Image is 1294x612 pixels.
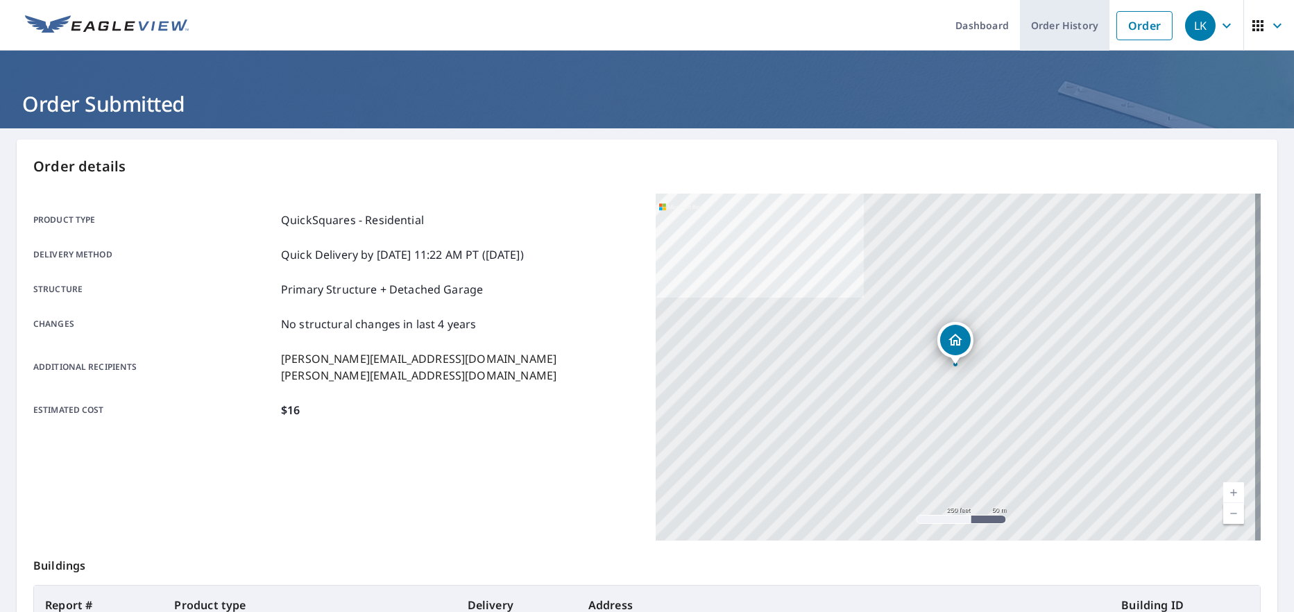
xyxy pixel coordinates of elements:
[281,246,524,263] p: Quick Delivery by [DATE] 11:22 AM PT ([DATE])
[1185,10,1216,41] div: LK
[1223,503,1244,524] a: Current Level 17, Zoom Out
[1116,11,1173,40] a: Order
[25,15,189,36] img: EV Logo
[33,402,275,418] p: Estimated cost
[281,212,424,228] p: QuickSquares - Residential
[33,541,1261,585] p: Buildings
[281,402,300,418] p: $16
[33,316,275,332] p: Changes
[281,281,483,298] p: Primary Structure + Detached Garage
[1223,482,1244,503] a: Current Level 17, Zoom In
[33,281,275,298] p: Structure
[33,212,275,228] p: Product type
[33,350,275,384] p: Additional recipients
[281,316,477,332] p: No structural changes in last 4 years
[33,156,1261,177] p: Order details
[937,322,973,365] div: Dropped pin, building 1, Residential property, 510 S Smith Dr Anna, TX 75409
[33,246,275,263] p: Delivery method
[281,367,556,384] p: [PERSON_NAME][EMAIL_ADDRESS][DOMAIN_NAME]
[17,90,1277,118] h1: Order Submitted
[281,350,556,367] p: [PERSON_NAME][EMAIL_ADDRESS][DOMAIN_NAME]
